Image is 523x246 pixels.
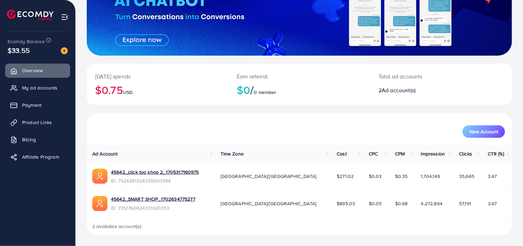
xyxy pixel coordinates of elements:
[421,150,445,157] span: Impression
[5,150,70,164] a: Affiliate Program
[379,87,468,94] h2: 2
[369,150,378,157] span: CPC
[22,153,59,160] span: Affiliate Program
[61,47,68,54] img: image
[337,173,354,180] span: $271.02
[221,200,317,207] span: [GEOGRAPHIC_DATA]/[GEOGRAPHIC_DATA]
[254,89,277,96] span: 0 member
[5,133,70,146] a: Billing
[382,86,415,94] span: Ad account(s)
[250,82,254,98] span: /
[111,177,199,184] span: ID: 7324281324339003394
[22,119,52,126] span: Product Links
[369,173,382,180] span: $0.03
[22,84,57,91] span: My ad accounts
[488,173,497,180] span: 3.47
[22,102,41,108] span: Payment
[111,205,195,211] span: ID: 7312760624331620353
[459,200,471,207] span: 57,191
[61,13,69,21] img: menu
[337,200,355,207] span: $895.03
[95,83,220,96] h2: $0.75
[395,150,405,157] span: CPM
[463,125,505,138] button: New Account
[379,72,468,81] p: Total ad accounts
[221,173,317,180] span: [GEOGRAPHIC_DATA]/[GEOGRAPHIC_DATA]
[421,200,442,207] span: 4,272,864
[7,10,54,20] img: logo
[237,83,362,96] h2: $0
[369,200,382,207] span: $0.05
[92,169,108,184] img: ic-ads-acc.e4c84228.svg
[5,64,70,77] a: Overview
[395,173,408,180] span: $0.35
[5,115,70,129] a: Product Links
[337,150,347,157] span: Cost
[237,72,362,81] p: Earn referral
[123,89,133,96] span: USD
[459,173,474,180] span: 35,665
[22,136,36,143] span: Billing
[92,223,142,230] span: 2 available account(s)
[395,200,408,207] span: $0.68
[459,150,472,157] span: Clicks
[421,173,440,180] span: 1,704,149
[8,45,30,55] span: $33.55
[111,196,195,202] a: 45642_SMART SHOP_1702634775277
[92,150,118,157] span: Ad Account
[92,196,108,211] img: ic-ads-acc.e4c84228.svg
[22,67,43,74] span: Overview
[494,215,518,241] iframe: Chat
[488,200,497,207] span: 3.67
[5,98,70,112] a: Payment
[111,169,199,176] a: 45642_click too shop 2_1705317160975
[488,150,504,157] span: CTR (%)
[8,38,45,45] span: Ecomdy Balance
[221,150,244,157] span: Time Zone
[5,81,70,95] a: My ad accounts
[95,72,220,81] p: [DATE] spends
[469,129,498,134] span: New Account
